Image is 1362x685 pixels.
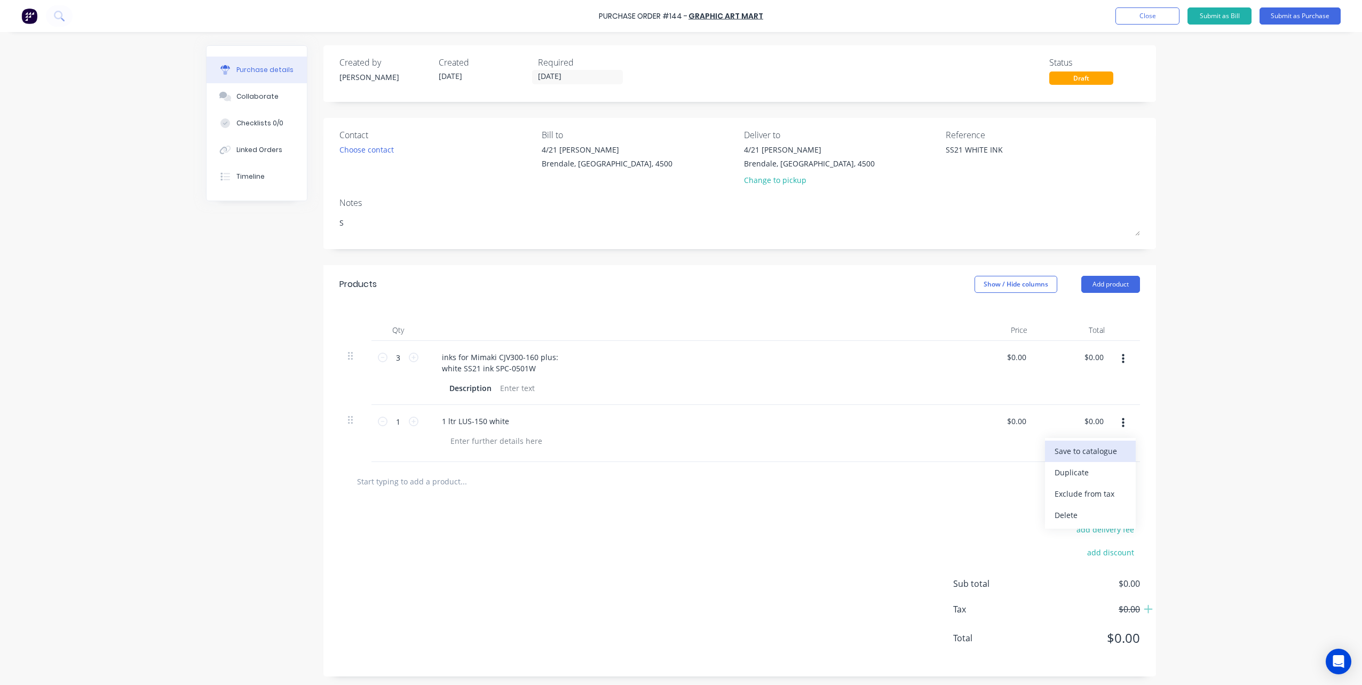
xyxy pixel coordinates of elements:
[1187,7,1252,25] button: Submit as Bill
[1033,577,1140,590] span: $0.00
[946,129,1140,141] div: Reference
[1045,505,1136,526] button: Delete
[688,11,763,21] a: Graphic Art Mart
[1326,649,1351,674] div: Open Intercom Messenger
[339,56,430,69] div: Created by
[1045,441,1136,462] button: Save to catalogue
[1036,320,1113,341] div: Total
[953,577,1033,590] span: Sub total
[21,8,37,24] img: Factory
[339,71,430,83] div: [PERSON_NAME]
[236,65,294,75] div: Purchase details
[339,144,394,155] div: Choose contact
[1081,545,1140,559] button: add discount
[445,380,496,396] div: Description
[542,158,672,169] div: Brendale, [GEOGRAPHIC_DATA], 4500
[207,137,307,163] button: Linked Orders
[207,83,307,110] button: Collaborate
[339,278,377,291] div: Products
[1070,522,1140,536] button: add delivery fee
[1049,56,1140,69] div: Status
[744,129,938,141] div: Deliver to
[599,11,687,22] div: Purchase Order #144 -
[1045,483,1136,505] button: Exclude from tax
[371,320,425,341] div: Qty
[236,118,283,128] div: Checklists 0/0
[1260,7,1341,25] button: Submit as Purchase
[236,172,265,181] div: Timeline
[339,212,1140,236] textarea: S
[946,144,1079,168] textarea: SS21 WHITE INK
[542,129,736,141] div: Bill to
[433,413,518,429] div: 1 ltr LUS-150 white
[1045,462,1136,483] button: Duplicate
[538,56,629,69] div: Required
[207,163,307,190] button: Timeline
[236,92,279,101] div: Collaborate
[975,276,1057,293] button: Show / Hide columns
[959,320,1036,341] div: Price
[1033,603,1140,616] span: $0.00
[1081,276,1140,293] button: Add product
[433,349,567,376] div: inks for Mimaki CJV300-160 plus: white SS21 ink SPC-0501W
[744,158,875,169] div: Brendale, [GEOGRAPHIC_DATA], 4500
[953,603,1033,616] span: Tax
[542,144,672,155] div: 4/21 [PERSON_NAME]
[207,57,307,83] button: Purchase details
[1049,71,1113,85] div: Draft
[236,145,282,155] div: Linked Orders
[339,129,534,141] div: Contact
[1115,7,1179,25] button: Close
[357,471,570,492] input: Start typing to add a product...
[1033,628,1140,648] span: $0.00
[744,144,875,155] div: 4/21 [PERSON_NAME]
[207,110,307,137] button: Checklists 0/0
[439,56,529,69] div: Created
[744,174,875,186] div: Change to pickup
[339,196,1140,209] div: Notes
[953,632,1033,644] span: Total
